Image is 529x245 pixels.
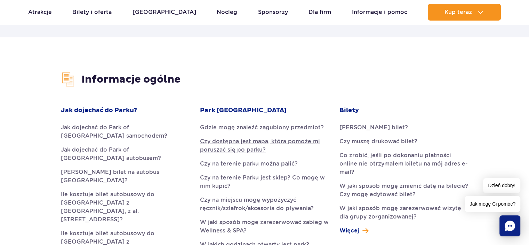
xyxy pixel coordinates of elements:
a: Nocleg [217,4,237,21]
a: Sponsorzy [258,4,288,21]
a: Bilety i oferta [72,4,112,21]
a: Czy na terenie Parku jest sklep? Co mogę w nim kupić? [200,174,329,190]
strong: Jak dojechać do Parku? [61,106,137,115]
a: Jak dojechać do Park of [GEOGRAPHIC_DATA] samochodem? [61,123,190,140]
a: Informacje i pomoc [352,4,407,21]
strong: Bilety [339,106,359,115]
div: Chat [499,215,520,236]
a: Gdzie mogę znaleźć zagubiony przedmiot? [200,123,329,132]
button: Kup teraz [428,4,501,21]
span: Kup teraz [444,9,472,15]
a: [PERSON_NAME] bilet? [339,123,468,132]
a: Czy dostępna jest mapa, która pomoże mi poruszać się po parku? [200,137,329,154]
h3: Informacje ogólne [61,72,468,87]
span: Jak mogę Ci pomóc? [465,196,520,212]
a: Ile kosztuje bilet autobusowy do [GEOGRAPHIC_DATA] z [GEOGRAPHIC_DATA], z al. [STREET_ADDRESS]? [61,190,190,224]
strong: Park [GEOGRAPHIC_DATA] [200,106,287,115]
a: Co zrobić, jeśli po dokonaniu płatności online nie otrzymałem biletu na mój adres e-mail? [339,151,468,176]
span: Więcej [339,227,359,235]
a: Atrakcje [28,4,52,21]
a: W jaki sposób mogę zarezerwować zabieg w Wellness & SPA? [200,218,329,235]
a: Czy na miejscu mogę wypożyczyć ręcznik/szlafrok/akcesoria do pływania? [200,196,329,213]
a: [PERSON_NAME] bilet na autobus [GEOGRAPHIC_DATA]? [61,168,190,185]
span: Dzień dobry! [483,178,520,193]
a: Więcej [339,227,368,235]
a: Dla firm [308,4,331,21]
a: Jak dojechać do Park of [GEOGRAPHIC_DATA] autobusem? [61,146,190,162]
a: Czy na terenie parku można palić? [200,160,329,168]
a: Czy muszę drukować bilet? [339,137,468,146]
a: W jaki sposób mogę zarezerwować wizytę dla grupy zorganizowanej? [339,204,468,221]
a: W jaki sposób mogę zmienić datę na bilecie? Czy mogę edytować bilet? [339,182,468,199]
a: [GEOGRAPHIC_DATA] [133,4,196,21]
